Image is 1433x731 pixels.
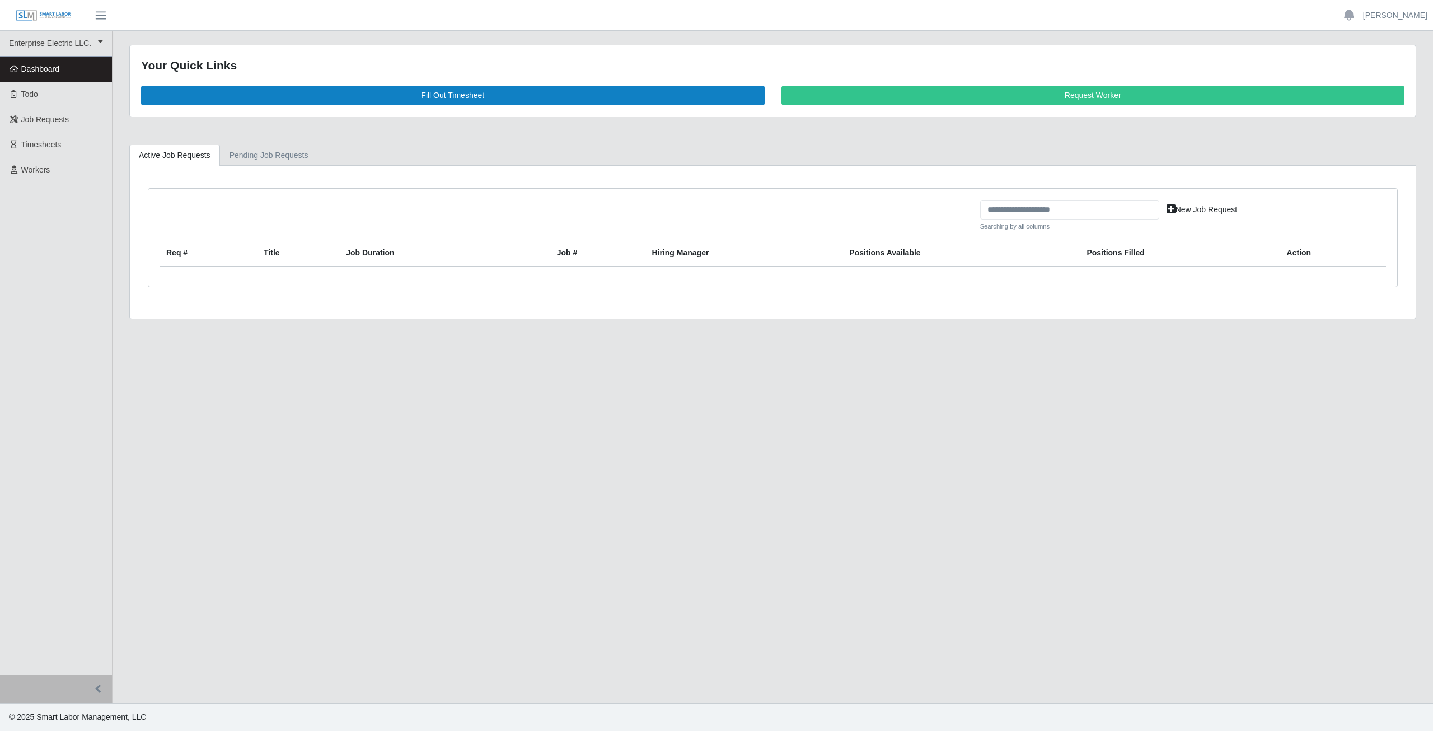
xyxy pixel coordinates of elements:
[21,115,69,124] span: Job Requests
[21,64,60,73] span: Dashboard
[141,86,765,105] a: Fill Out Timesheet
[781,86,1405,105] a: Request Worker
[1159,200,1245,220] a: New Job Request
[980,222,1159,231] small: Searching by all columns
[21,90,38,99] span: Todo
[257,240,339,267] th: Title
[16,10,72,22] img: SLM Logo
[1080,240,1280,267] th: Positions Filled
[160,240,257,267] th: Req #
[9,713,146,721] span: © 2025 Smart Labor Management, LLC
[339,240,512,267] th: Job Duration
[21,165,50,174] span: Workers
[1363,10,1427,21] a: [PERSON_NAME]
[645,240,842,267] th: Hiring Manager
[141,57,1404,75] div: Your Quick Links
[1280,240,1386,267] th: Action
[129,145,220,166] a: Active Job Requests
[842,240,1080,267] th: Positions Available
[220,145,318,166] a: Pending Job Requests
[550,240,645,267] th: Job #
[21,140,62,149] span: Timesheets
